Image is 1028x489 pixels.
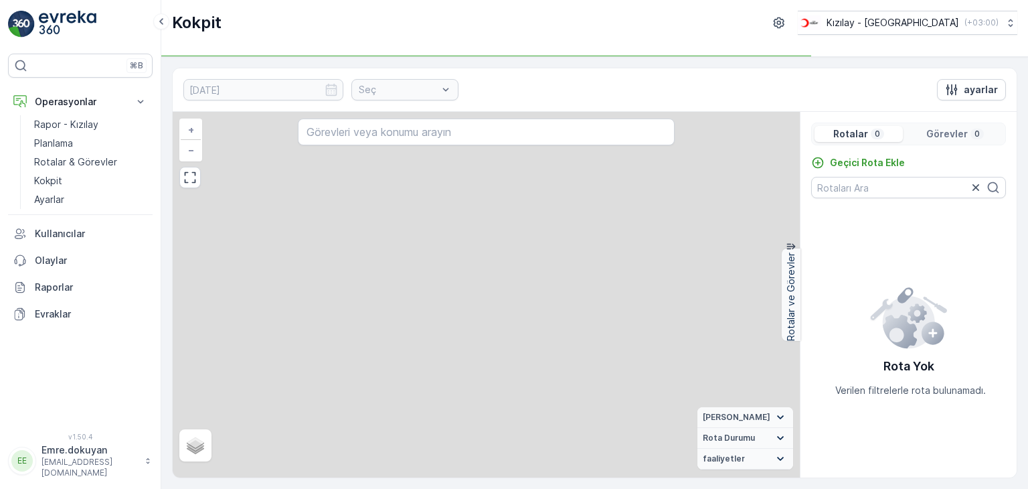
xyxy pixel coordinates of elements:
[883,357,934,376] p: Rota Yok
[29,153,153,171] a: Rotalar & Görevler
[181,431,210,460] a: Layers
[697,407,793,428] summary: [PERSON_NAME]
[29,115,153,134] a: Rapor - Kızılay
[827,16,959,29] p: Kızılay - [GEOGRAPHIC_DATA]
[964,83,998,96] p: ayarlar
[298,119,674,145] input: Görevleri veya konumu arayın
[181,140,201,160] a: Uzaklaştır
[34,137,73,150] p: Planlama
[29,134,153,153] a: Planlama
[34,174,62,188] p: Kokpit
[34,118,98,131] p: Rapor - Kızılay
[833,127,868,141] p: Rotalar
[41,443,138,457] p: Emre.dokuyan
[34,155,117,169] p: Rotalar & Görevler
[29,190,153,209] a: Ayarlar
[39,11,96,38] img: logo_light-DOdMpM7g.png
[8,274,153,301] a: Raporlar
[8,11,35,38] img: logo
[703,433,755,443] span: Rota Durumu
[11,450,33,472] div: EE
[35,307,147,321] p: Evraklar
[703,412,770,423] span: [PERSON_NAME]
[811,177,1006,198] input: Rotaları Ara
[8,247,153,274] a: Olaylar
[964,17,999,28] p: ( +03:00 )
[181,120,201,140] a: Yakınlaştır
[183,79,343,100] input: dd/mm/yyyy
[35,227,147,240] p: Kullanıcılar
[830,156,905,169] p: Geçici Rota Ekle
[973,129,981,139] p: 0
[8,301,153,328] a: Evraklar
[35,281,147,294] p: Raporlar
[8,220,153,247] a: Kullanıcılar
[937,79,1006,100] button: ayarlar
[29,171,153,190] a: Kokpit
[697,449,793,470] summary: faaliyetler
[798,15,821,30] img: k%C4%B1z%C4%B1lay_D5CCths_t1JZB0k.png
[8,88,153,115] button: Operasyonlar
[130,60,143,71] p: ⌘B
[869,285,948,349] img: config error
[8,433,153,441] span: v 1.50.4
[926,127,968,141] p: Görevler
[798,11,1017,35] button: Kızılay - [GEOGRAPHIC_DATA](+03:00)
[697,428,793,449] summary: Rota Durumu
[811,156,905,169] a: Geçici Rota Ekle
[172,12,222,33] p: Kokpit
[188,124,194,135] span: +
[41,457,138,478] p: [EMAIL_ADDRESS][DOMAIN_NAME]
[784,253,798,341] p: Rotalar ve Görevler
[34,193,64,206] p: Ayarlar
[188,144,195,155] span: −
[35,95,126,109] p: Operasyonlar
[703,453,745,464] span: faaliyetler
[873,129,881,139] p: 0
[8,443,153,478] button: EEEmre.dokuyan[EMAIL_ADDRESS][DOMAIN_NAME]
[35,254,147,267] p: Olaylar
[835,384,986,397] p: Verilen filtrelerle rota bulunamadı.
